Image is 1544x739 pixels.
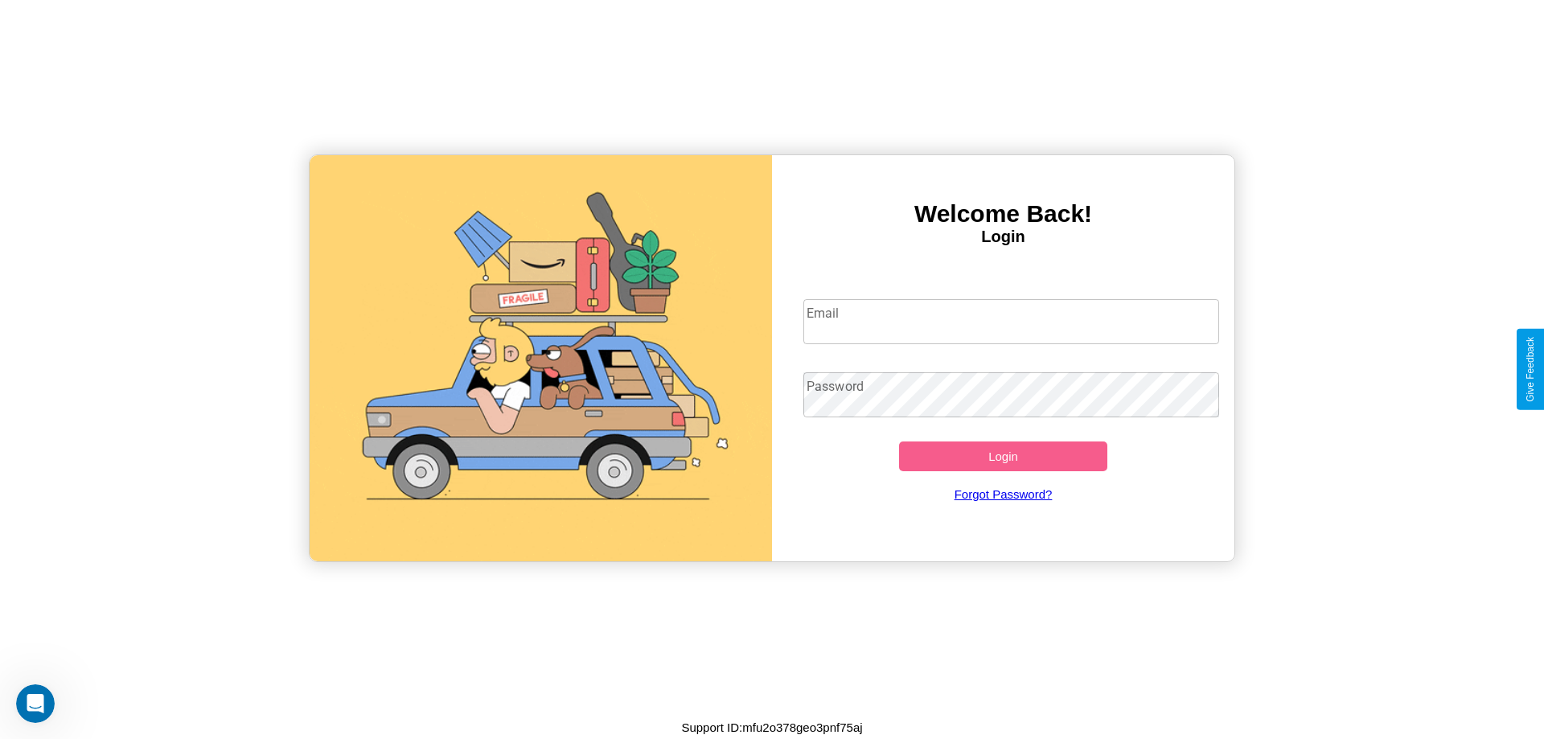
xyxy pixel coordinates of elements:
h4: Login [772,228,1234,246]
iframe: Intercom live chat [16,684,55,723]
p: Support ID: mfu2o378geo3pnf75aj [681,716,862,738]
img: gif [310,155,772,561]
a: Forgot Password? [795,471,1212,517]
div: Give Feedback [1525,337,1536,402]
h3: Welcome Back! [772,200,1234,228]
button: Login [899,441,1107,471]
